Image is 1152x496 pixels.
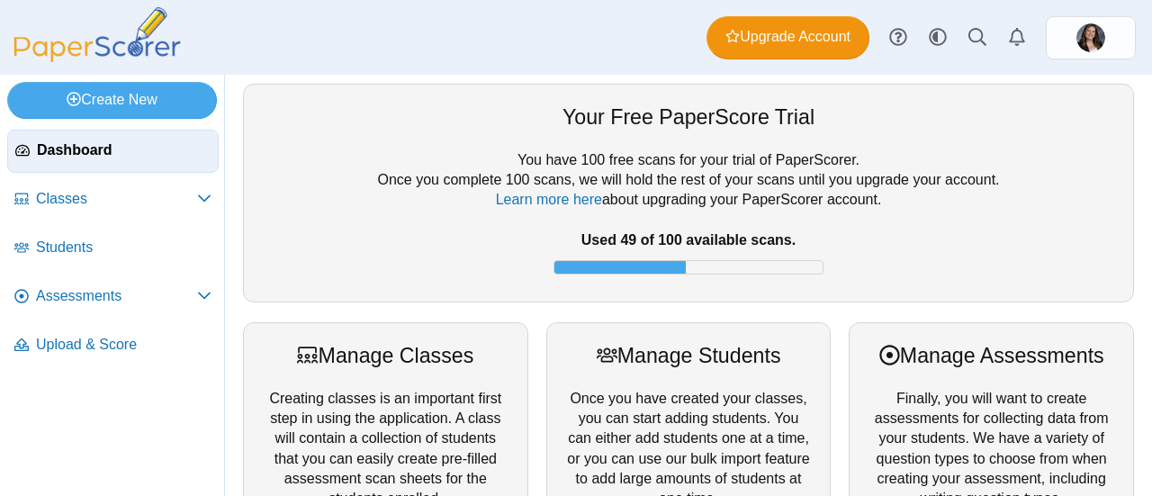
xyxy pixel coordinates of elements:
img: PaperScorer [7,7,187,62]
a: Upgrade Account [706,16,869,59]
span: Classes [36,189,197,209]
a: ps.lgwPiKJgCNM3fB5C [1046,16,1136,59]
div: Your Free PaperScore Trial [262,103,1115,131]
div: Manage Assessments [868,341,1115,370]
span: Students [36,238,211,257]
a: Alerts [997,18,1037,58]
a: Create New [7,82,217,118]
div: Manage Classes [262,341,509,370]
img: ps.lgwPiKJgCNM3fB5C [1076,23,1105,52]
span: Upgrade Account [725,27,850,47]
div: You have 100 free scans for your trial of PaperScorer. Once you complete 100 scans, we will hold ... [262,150,1115,284]
a: PaperScorer [7,50,187,65]
a: Learn more here [496,192,602,207]
span: Upload & Score [36,335,211,355]
a: Dashboard [7,130,219,173]
span: Theodora Kahn [1076,23,1105,52]
span: Dashboard [37,140,211,160]
div: Manage Students [565,341,813,370]
b: Used 49 of 100 available scans. [581,232,796,248]
a: Upload & Score [7,324,219,367]
a: Assessments [7,275,219,319]
a: Students [7,227,219,270]
a: Classes [7,178,219,221]
span: Assessments [36,286,197,306]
